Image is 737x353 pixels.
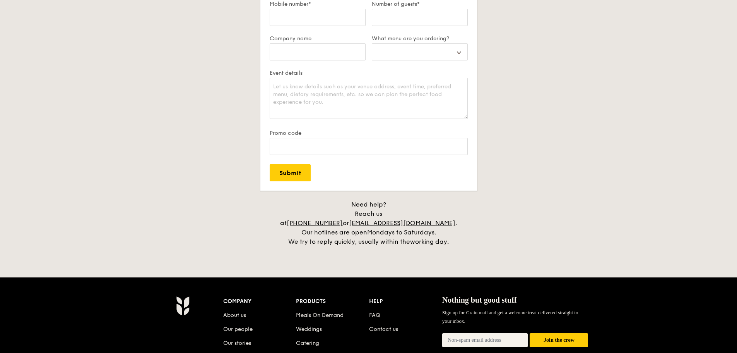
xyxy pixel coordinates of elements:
[223,296,296,307] div: Company
[296,312,344,319] a: Meals On Demand
[442,296,517,304] span: Nothing but good stuff
[349,219,455,227] a: [EMAIL_ADDRESS][DOMAIN_NAME]
[530,333,588,348] button: Join the crew
[369,312,380,319] a: FAQ
[372,35,468,42] label: What menu are you ordering?
[442,310,578,324] span: Sign up for Grain mail and get a welcome treat delivered straight to your inbox.
[223,326,253,332] a: Our people
[372,1,468,7] label: Number of guests*
[410,238,449,245] span: working day.
[369,296,442,307] div: Help
[270,130,468,136] label: Promo code
[176,296,190,315] img: AYc88T3wAAAABJRU5ErkJggg==
[223,340,251,346] a: Our stories
[296,296,369,307] div: Products
[272,200,465,246] div: Need help? Reach us at or . Our hotlines are open We try to reply quickly, usually within the
[270,1,366,7] label: Mobile number*
[296,326,322,332] a: Weddings
[287,219,343,227] a: [PHONE_NUMBER]
[270,78,468,119] textarea: Let us know details such as your venue address, event time, preferred menu, dietary requirements,...
[223,312,246,319] a: About us
[270,164,311,181] input: Submit
[270,70,468,76] label: Event details
[442,333,528,347] input: Non-spam email address
[270,35,366,42] label: Company name
[369,326,398,332] a: Contact us
[367,229,436,236] span: Mondays to Saturdays.
[296,340,319,346] a: Catering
